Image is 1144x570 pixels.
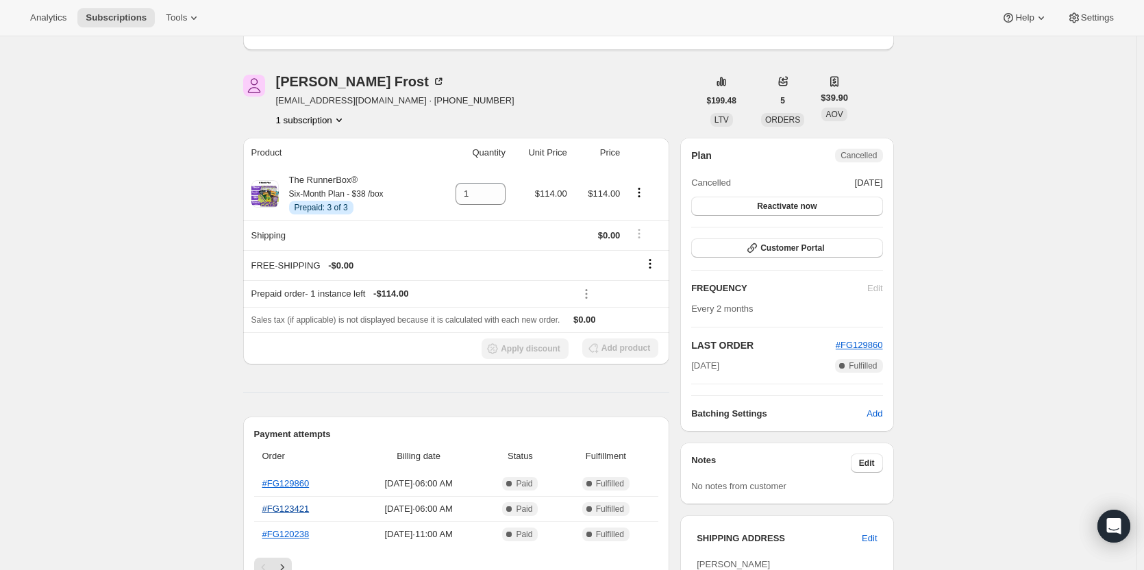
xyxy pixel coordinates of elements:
span: Add [867,407,882,421]
span: Fulfillment [562,449,651,463]
button: Customer Portal [691,238,882,258]
span: - $0.00 [328,259,353,273]
span: Settings [1081,12,1114,23]
span: Fulfilled [849,360,877,371]
button: Product actions [276,113,346,127]
span: Sales tax (if applicable) is not displayed because it is calculated with each new order. [251,315,560,325]
h2: FREQUENCY [691,282,867,295]
img: product img [251,180,279,208]
span: [DATE] · 06:00 AM [358,502,479,516]
span: Fulfilled [596,529,624,540]
button: Reactivate now [691,197,882,216]
button: Tools [158,8,209,27]
span: $114.00 [588,188,620,199]
button: Subscriptions [77,8,155,27]
span: No notes from customer [691,481,786,491]
span: [EMAIL_ADDRESS][DOMAIN_NAME] · [PHONE_NUMBER] [276,94,514,108]
span: 5 [780,95,785,106]
th: Unit Price [510,138,571,168]
span: [DATE] [855,176,883,190]
span: Analytics [30,12,66,23]
h3: SHIPPING ADDRESS [697,532,862,545]
span: Help [1015,12,1034,23]
button: Product actions [628,185,650,200]
span: Customer Portal [760,243,824,253]
span: Katherine Frost [243,75,265,97]
span: Tools [166,12,187,23]
button: 5 [772,91,793,110]
div: The RunnerBox® [279,173,384,214]
h3: Notes [691,454,851,473]
button: #FG129860 [836,338,883,352]
h2: Payment attempts [254,427,659,441]
span: Paid [516,529,532,540]
th: Quantity [433,138,510,168]
span: Cancelled [691,176,731,190]
span: Paid [516,504,532,515]
button: Shipping actions [628,226,650,241]
h2: Plan [691,149,712,162]
span: $39.90 [821,91,848,105]
span: [DATE] · 06:00 AM [358,477,479,491]
button: Help [993,8,1056,27]
button: Add [858,403,891,425]
div: [PERSON_NAME] Frost [276,75,445,88]
th: Product [243,138,434,168]
span: [DATE] · 11:00 AM [358,528,479,541]
a: #FG129860 [836,340,883,350]
span: LTV [714,115,729,125]
th: Shipping [243,220,434,250]
span: - $114.00 [373,287,408,301]
a: #FG123421 [262,504,310,514]
span: Billing date [358,449,479,463]
span: $0.00 [573,314,596,325]
button: $199.48 [699,91,745,110]
span: Prepaid: 3 of 3 [295,202,348,213]
h6: Batching Settings [691,407,867,421]
span: Reactivate now [757,201,817,212]
div: Open Intercom Messenger [1097,510,1130,543]
button: Analytics [22,8,75,27]
span: Status [487,449,553,463]
span: Paid [516,478,532,489]
span: [DATE] [691,359,719,373]
small: Six-Month Plan - $38 /box [289,189,384,199]
span: AOV [825,110,843,119]
span: Subscriptions [86,12,147,23]
span: $0.00 [598,230,621,240]
th: Price [571,138,625,168]
span: Edit [862,532,877,545]
button: Edit [851,454,883,473]
button: Settings [1059,8,1122,27]
span: Every 2 months [691,303,753,314]
div: Prepaid order - 1 instance left [251,287,567,301]
a: #FG129860 [262,478,310,488]
a: #FG120238 [262,529,310,539]
div: FREE-SHIPPING [251,259,567,273]
span: Fulfilled [596,504,624,515]
span: Edit [859,458,875,469]
h2: LAST ORDER [691,338,836,352]
span: Fulfilled [596,478,624,489]
span: $114.00 [535,188,567,199]
button: Edit [854,528,885,549]
th: Order [254,441,354,471]
span: Cancelled [841,150,877,161]
span: $199.48 [707,95,736,106]
span: ORDERS [765,115,800,125]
